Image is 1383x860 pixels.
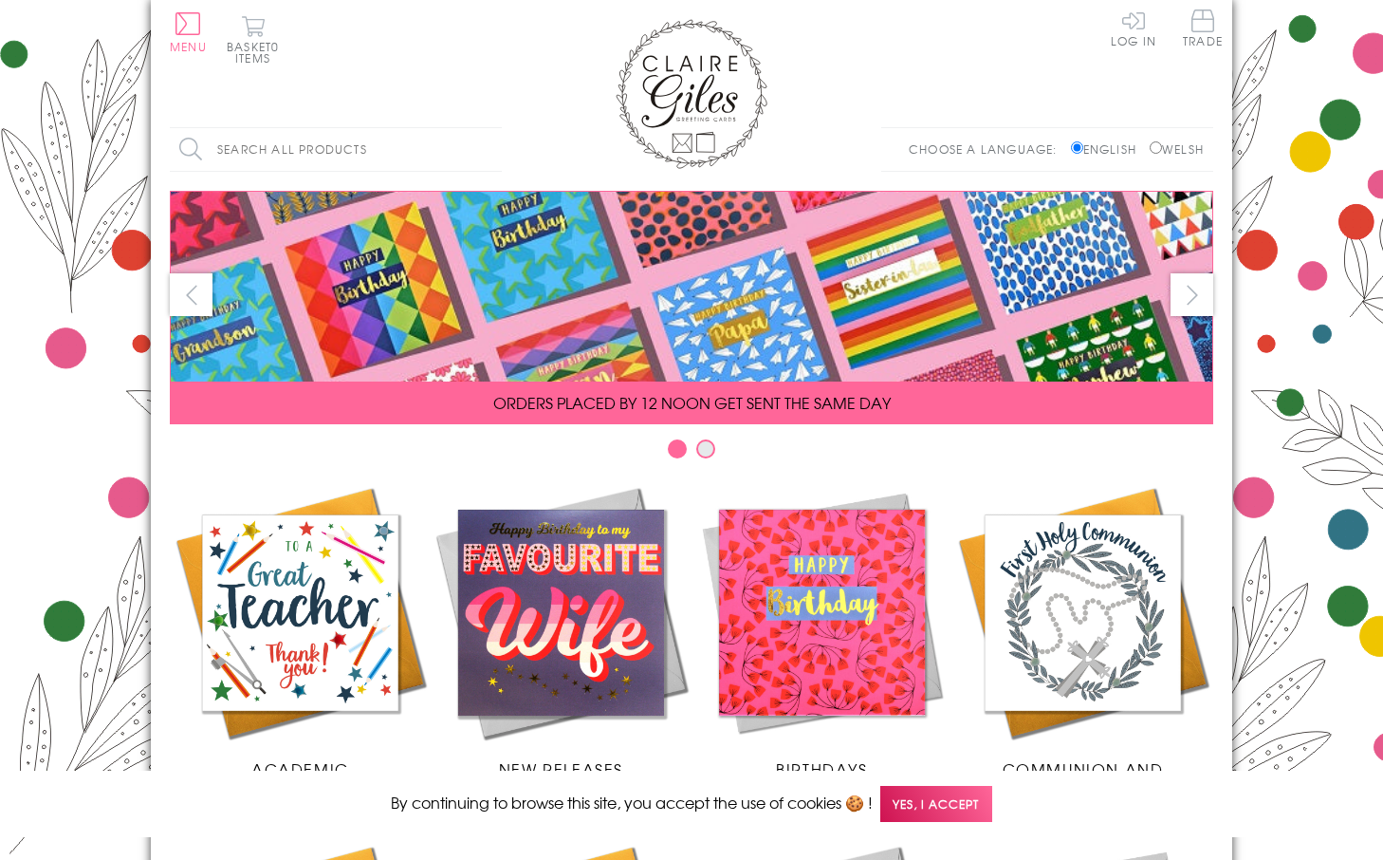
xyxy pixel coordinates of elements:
[170,482,431,780] a: Academic
[1003,757,1164,803] span: Communion and Confirmation
[170,38,207,55] span: Menu
[1171,273,1213,316] button: next
[1150,141,1162,154] input: Welsh
[1150,140,1204,158] label: Welsh
[1071,141,1083,154] input: English
[616,19,767,169] img: Claire Giles Greetings Cards
[1183,9,1223,50] a: Trade
[493,391,891,414] span: ORDERS PLACED BY 12 NOON GET SENT THE SAME DAY
[1071,140,1146,158] label: English
[170,12,207,52] button: Menu
[170,439,1213,468] div: Carousel Pagination
[170,273,212,316] button: prev
[880,786,992,823] span: Yes, I accept
[251,757,349,780] span: Academic
[1111,9,1156,47] a: Log In
[431,482,691,780] a: New Releases
[235,38,279,66] span: 0 items
[170,128,502,171] input: Search all products
[668,439,687,458] button: Carousel Page 1 (Current Slide)
[1183,9,1223,47] span: Trade
[691,482,952,780] a: Birthdays
[483,128,502,171] input: Search
[909,140,1067,158] p: Choose a language:
[227,15,279,64] button: Basket0 items
[776,757,867,780] span: Birthdays
[696,439,715,458] button: Carousel Page 2
[952,482,1213,803] a: Communion and Confirmation
[499,757,623,780] span: New Releases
